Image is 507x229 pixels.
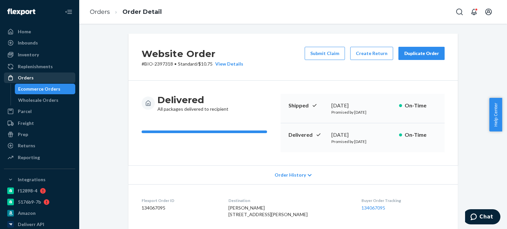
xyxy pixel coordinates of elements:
span: Standard [178,61,197,67]
dt: Buyer Order Tracking [361,198,445,203]
button: Create Return [350,47,393,60]
a: Freight [4,118,75,129]
button: Open account menu [482,5,495,18]
dd: 134067095 [142,205,218,211]
span: Order History [275,172,306,178]
p: # BIO-2397318 / $10.75 [142,61,243,67]
p: Promised by [DATE] [331,139,394,144]
button: Help Center [489,98,502,131]
div: Parcel [18,108,32,115]
p: Promised by [DATE] [331,109,394,115]
div: Duplicate Order [404,50,439,57]
div: Inventory [18,51,39,58]
p: On-Time [405,131,437,139]
div: Amazon [18,210,36,216]
div: Ecommerce Orders [18,86,60,92]
div: f12898-4 [18,187,37,194]
div: Replenishments [18,63,53,70]
button: Submit Claim [305,47,345,60]
a: Inventory [4,49,75,60]
span: [PERSON_NAME] [STREET_ADDRESS][PERSON_NAME] [228,205,308,217]
div: [DATE] [331,102,394,109]
iframe: Opens a widget where you can chat to one of our agents [465,209,500,226]
div: Reporting [18,154,40,161]
div: Freight [18,120,34,127]
button: Open Search Box [453,5,466,18]
a: Inbounds [4,38,75,48]
button: Open notifications [467,5,481,18]
button: View Details [213,61,243,67]
a: Order Detail [122,8,162,15]
p: On-Time [405,102,437,109]
a: Amazon [4,208,75,218]
div: Orders [18,74,34,81]
div: Returns [18,142,35,149]
a: Prep [4,129,75,140]
button: Close Navigation [62,5,75,18]
div: [DATE] [331,131,394,139]
dt: Flexport Order ID [142,198,218,203]
a: Returns [4,140,75,151]
div: Wholesale Orders [18,97,58,103]
div: Home [18,28,31,35]
a: Wholesale Orders [15,95,76,105]
button: Integrations [4,174,75,185]
a: Parcel [4,106,75,117]
div: Prep [18,131,28,138]
p: Shipped [288,102,326,109]
span: • [174,61,177,67]
a: Orders [4,72,75,83]
h2: Website Order [142,47,243,61]
a: f12898-4 [4,186,75,196]
button: Duplicate Order [398,47,445,60]
a: Replenishments [4,61,75,72]
a: 5176b9-7b [4,197,75,207]
ol: breadcrumbs [84,2,167,22]
div: Deliverr API [18,221,44,228]
div: 5176b9-7b [18,199,41,205]
img: Flexport logo [7,9,35,15]
a: 134067095 [361,205,385,211]
p: Delivered [288,131,326,139]
a: Ecommerce Orders [15,84,76,94]
a: Orders [90,8,110,15]
dt: Destination [228,198,351,203]
div: All packages delivered to recipient [157,94,228,112]
div: Integrations [18,176,46,183]
a: Reporting [4,152,75,163]
div: Inbounds [18,40,38,46]
a: Home [4,26,75,37]
h3: Delivered [157,94,228,106]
